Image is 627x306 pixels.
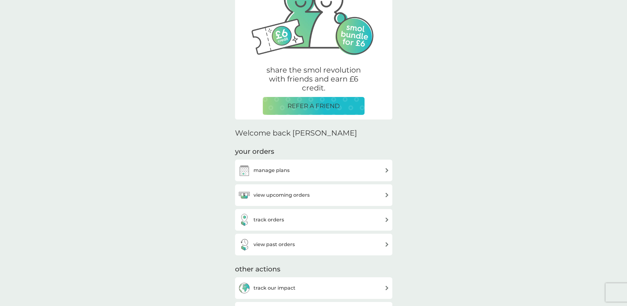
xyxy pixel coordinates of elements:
[385,168,389,173] img: arrow right
[385,286,389,290] img: arrow right
[235,265,280,274] h3: other actions
[263,97,365,115] button: REFER A FRIEND
[254,166,290,174] h3: manage plans
[254,284,295,292] h3: track our impact
[254,216,284,224] h3: track orders
[385,193,389,197] img: arrow right
[254,241,295,249] h3: view past orders
[254,191,310,199] h3: view upcoming orders
[287,101,340,111] p: REFER A FRIEND
[385,217,389,222] img: arrow right
[235,129,357,138] h2: Welcome back [PERSON_NAME]
[235,147,274,157] h3: your orders
[263,66,365,92] p: share the smol revolution with friends and earn £6 credit.
[385,242,389,247] img: arrow right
